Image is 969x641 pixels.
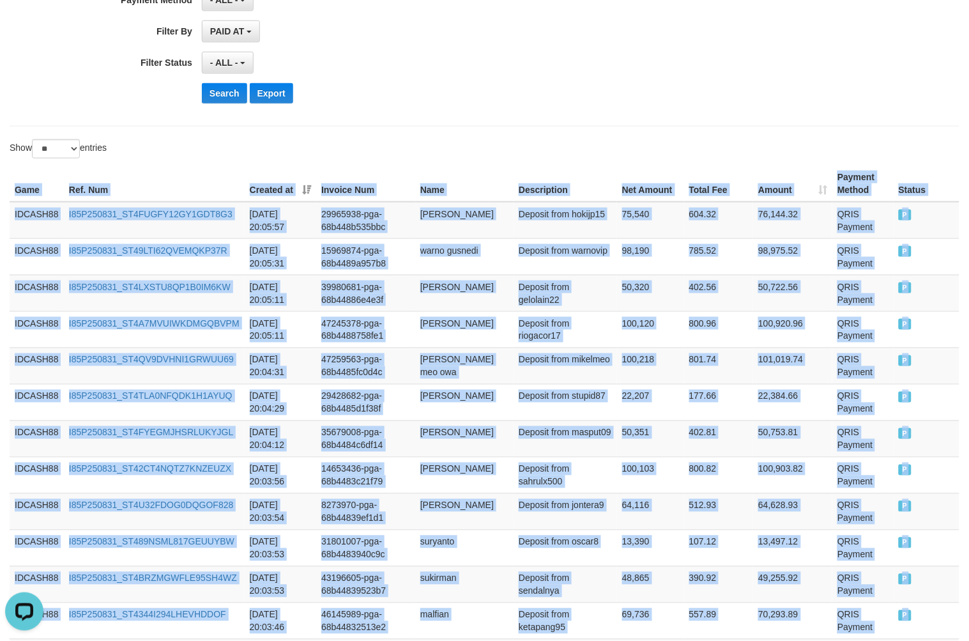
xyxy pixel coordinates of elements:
th: Created at: activate to sort column ascending [245,166,316,202]
span: PAID [899,210,912,220]
td: 402.81 [684,421,754,457]
a: I85P250831_ST4LXSTU8QP1B0IM6KW [69,282,231,292]
th: Net Amount [617,166,684,202]
select: Showentries [32,139,80,158]
td: [PERSON_NAME] [415,202,514,239]
span: PAID [899,574,912,585]
td: 604.32 [684,202,754,239]
span: PAID [899,355,912,366]
td: 49,255.92 [753,566,832,603]
td: IDCASH88 [10,311,64,348]
td: QRIS Payment [832,348,894,384]
th: Ref. Num [64,166,245,202]
td: [PERSON_NAME] [415,493,514,530]
a: I85P250831_ST4344I294LHEVHDDOF [69,610,226,620]
td: [DATE] 20:03:46 [245,603,316,639]
td: malfian [415,603,514,639]
td: warno gusnedi [415,238,514,275]
td: [PERSON_NAME] [415,457,514,493]
td: [DATE] 20:05:57 [245,202,316,239]
td: 69,736 [617,603,684,639]
td: QRIS Payment [832,457,894,493]
td: Deposit from warnovip [514,238,617,275]
td: 100,218 [617,348,684,384]
td: 13,390 [617,530,684,566]
td: Deposit from jontera9 [514,493,617,530]
td: [PERSON_NAME] [415,275,514,311]
span: PAID [899,465,912,475]
span: PAID [899,392,912,403]
td: Deposit from riogacor17 [514,311,617,348]
label: Show entries [10,139,107,158]
td: sukirman [415,566,514,603]
td: QRIS Payment [832,421,894,457]
td: 100,120 [617,311,684,348]
th: Name [415,166,514,202]
td: 13,497.12 [753,530,832,566]
td: QRIS Payment [832,311,894,348]
td: [DATE] 20:04:31 [245,348,316,384]
td: [DATE] 20:03:53 [245,566,316,603]
td: IDCASH88 [10,348,64,384]
td: [DATE] 20:04:29 [245,384,316,421]
span: PAID [899,610,912,621]
td: [DATE] 20:05:11 [245,311,316,348]
button: - ALL - [202,52,254,73]
button: Search [202,83,247,104]
td: QRIS Payment [832,202,894,239]
button: Export [250,83,293,104]
td: 557.89 [684,603,754,639]
td: 785.52 [684,238,754,275]
td: [PERSON_NAME] [415,311,514,348]
td: [DATE] 20:05:11 [245,275,316,311]
td: 48,865 [617,566,684,603]
span: PAID [899,428,912,439]
a: I85P250831_ST4FUGFY12GY1GDT8G3 [69,209,233,219]
td: [PERSON_NAME] meo owa [415,348,514,384]
span: PAID [899,537,912,548]
td: Deposit from mikelmeo [514,348,617,384]
td: Deposit from ketapang95 [514,603,617,639]
a: I85P250831_ST4TLA0NFQDK1H1AYUQ [69,391,233,401]
td: 100,920.96 [753,311,832,348]
td: IDCASH88 [10,202,64,239]
td: QRIS Payment [832,493,894,530]
td: [PERSON_NAME] [415,384,514,421]
td: 50,320 [617,275,684,311]
td: Deposit from masput09 [514,421,617,457]
td: [DATE] 20:05:31 [245,238,316,275]
td: Deposit from hokijp15 [514,202,617,239]
td: [DATE] 20:03:56 [245,457,316,493]
td: 64,628.93 [753,493,832,530]
td: QRIS Payment [832,238,894,275]
td: QRIS Payment [832,530,894,566]
td: 100,103 [617,457,684,493]
button: PAID AT [202,20,260,42]
td: 39980681-pga-68b44886e4e3f [316,275,415,311]
td: IDCASH88 [10,493,64,530]
td: 22,384.66 [753,384,832,421]
td: IDCASH88 [10,530,64,566]
span: PAID AT [210,26,244,36]
span: PAID [899,246,912,257]
td: 75,540 [617,202,684,239]
td: 35679008-pga-68b4484c6df14 [316,421,415,457]
td: Deposit from oscar8 [514,530,617,566]
a: I85P250831_ST49LTI62QVEMQKP37R [69,245,227,256]
a: I85P250831_ST4QV9DVHNI1GRWUU69 [69,355,234,365]
button: Open LiveChat chat widget [5,5,43,43]
td: 101,019.74 [753,348,832,384]
td: QRIS Payment [832,603,894,639]
a: I85P250831_ST4FYEGMJHSRLUKYJGL [69,428,234,438]
td: 107.12 [684,530,754,566]
td: [PERSON_NAME] [415,421,514,457]
td: 50,351 [617,421,684,457]
td: 29965938-pga-68b448b535bbc [316,202,415,239]
td: 46145989-pga-68b44832513e2 [316,603,415,639]
td: 800.82 [684,457,754,493]
td: IDCASH88 [10,457,64,493]
span: PAID [899,501,912,512]
td: IDCASH88 [10,421,64,457]
td: 800.96 [684,311,754,348]
td: 31801007-pga-68b4483940c9c [316,530,415,566]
